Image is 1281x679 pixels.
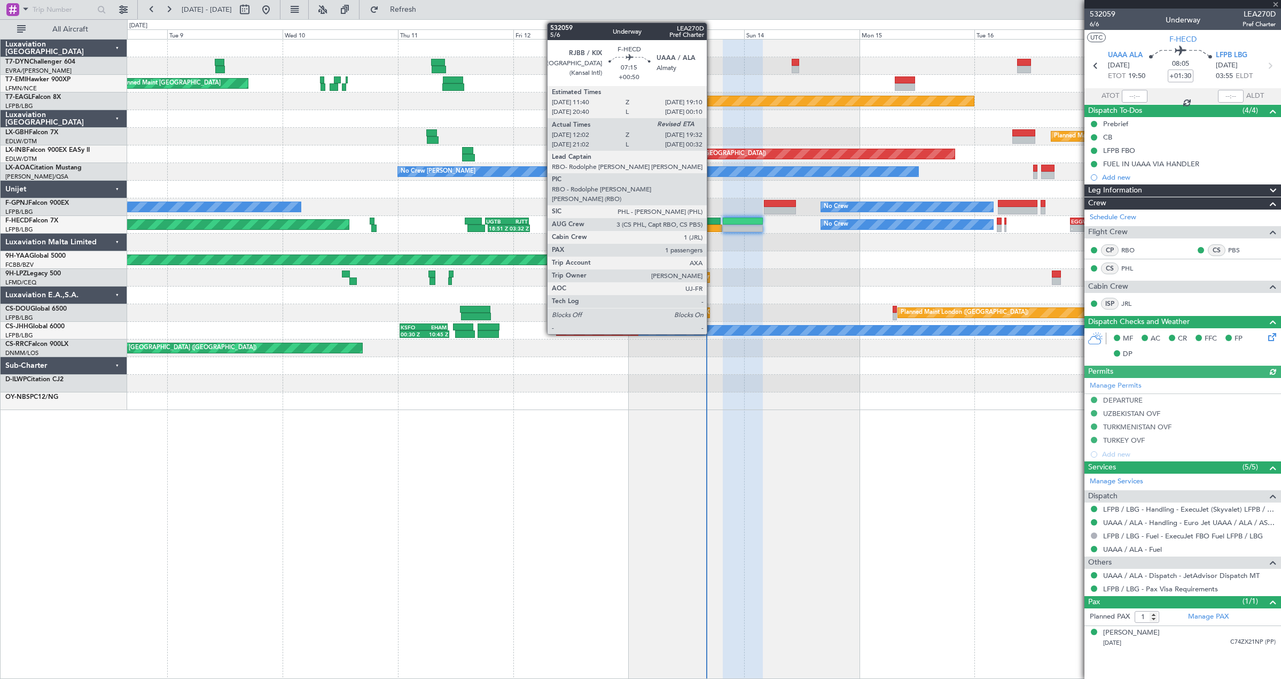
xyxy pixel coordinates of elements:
[1087,33,1106,42] button: UTC
[1216,71,1233,82] span: 03:55
[1172,59,1189,70] span: 08:05
[398,29,513,39] div: Thu 11
[1128,71,1145,82] span: 19:50
[901,305,1028,321] div: Planned Maint London ([GEOGRAPHIC_DATA])
[1090,20,1115,29] span: 6/6
[1243,461,1258,473] span: (5/5)
[5,76,26,83] span: T7-EMI
[824,199,848,215] div: No Crew
[1166,14,1200,26] div: Underway
[5,218,29,224] span: F-HECD
[167,29,283,39] div: Tue 9
[5,165,82,171] a: LX-AOACitation Mustang
[5,394,58,400] a: OY-NBSPC12/NG
[5,59,75,65] a: T7-DYNChallenger 604
[5,261,34,269] a: FCBB/BZV
[1178,334,1187,344] span: CR
[576,199,688,215] div: AOG Maint Paris ([GEOGRAPHIC_DATA])
[1216,50,1247,61] span: LFPB LBG
[1208,244,1225,256] div: CS
[182,5,232,14] span: [DATE] - [DATE]
[1088,281,1128,293] span: Cabin Crew
[507,218,528,225] div: RJTT
[489,225,509,232] div: 18:51 Z
[5,155,37,163] a: EDLW/DTM
[1151,334,1160,344] span: AC
[1246,91,1264,102] span: ALDT
[699,269,867,286] div: Planned Maint [GEOGRAPHIC_DATA] ([GEOGRAPHIC_DATA])
[1108,71,1126,82] span: ETOT
[1121,264,1145,273] a: PHL
[1103,159,1199,168] div: FUEL IN UAAA VIA HANDLER
[5,147,26,153] span: LX-INB
[5,323,65,330] a: CS-JHHGlobal 6000
[5,253,66,259] a: 9H-YAAGlobal 5000
[401,324,424,330] div: KSFO
[1090,212,1136,223] a: Schedule Crew
[1188,612,1229,622] a: Manage PAX
[5,94,61,101] a: T7-EAGLFalcon 8X
[5,165,30,171] span: LX-AOA
[1103,146,1135,155] div: LFPB FBO
[1102,91,1119,102] span: ATOT
[5,349,38,357] a: DNMM/LOS
[1088,105,1142,117] span: Dispatch To-Dos
[129,21,147,30] div: [DATE]
[5,314,33,322] a: LFPB/LBG
[33,2,94,18] input: Trip Number
[486,218,507,225] div: UGTB
[629,29,744,39] div: Sat 13
[5,279,36,287] a: LFMD/CEQ
[1101,263,1119,274] div: CS
[1088,557,1112,569] span: Others
[1230,638,1276,647] span: C74ZX21NP (PP)
[401,164,475,180] div: No Crew [PERSON_NAME]
[5,76,71,83] a: T7-EMIHawker 900XP
[1121,245,1145,255] a: RBO
[1123,349,1132,360] span: DP
[1103,584,1218,593] a: LFPB / LBG - Pax Visa Requirements
[425,331,448,337] div: 10:45 Z
[1088,461,1116,474] span: Services
[1103,505,1276,514] a: LFPB / LBG - Handling - ExecuJet (Skyvalet) LFPB / LBG
[1101,244,1119,256] div: CP
[1243,20,1276,29] span: Pref Charter
[5,200,28,206] span: F-GPNJ
[598,146,766,162] div: Planned Maint [GEOGRAPHIC_DATA] ([GEOGRAPHIC_DATA])
[1071,225,1092,232] div: -
[5,271,61,277] a: 9H-LPZLegacy 500
[554,93,692,109] div: Planned Maint [US_STATE] ([GEOGRAPHIC_DATA])
[5,218,58,224] a: F-HECDFalcon 7X
[1090,476,1143,487] a: Manage Services
[1103,518,1276,527] a: UAAA / ALA - Handling - Euro Jet UAAA / ALA / ASTER AVIATION SERVICES
[5,129,58,136] a: LX-GBHFalcon 7X
[1103,531,1263,541] a: LFPB / LBG - Fuel - ExecuJet FBO Fuel LFPB / LBG
[1102,173,1276,182] div: Add new
[1123,334,1133,344] span: MF
[642,322,660,338] div: Owner
[1103,133,1112,142] div: CB
[5,84,37,92] a: LFMN/NCE
[1235,334,1243,344] span: FP
[1205,334,1217,344] span: FFC
[5,253,29,259] span: 9H-YAA
[5,376,64,383] a: D-ILWPCitation CJ2
[401,331,424,337] div: 00:30 Z
[1228,245,1252,255] a: PBS
[513,29,629,39] div: Fri 12
[5,94,32,101] span: T7-EAGL
[1121,299,1145,308] a: JRL
[1090,9,1115,20] span: 532059
[665,305,833,321] div: Planned Maint [GEOGRAPHIC_DATA] ([GEOGRAPHIC_DATA])
[1054,128,1222,144] div: Planned Maint [GEOGRAPHIC_DATA] ([GEOGRAPHIC_DATA])
[28,26,113,33] span: All Aircraft
[5,331,33,339] a: LFPB/LBG
[1236,71,1253,82] span: ELDT
[381,6,426,13] span: Refresh
[5,306,30,312] span: CS-DOU
[5,102,33,110] a: LFPB/LBG
[1103,639,1121,647] span: [DATE]
[5,306,67,312] a: CS-DOUGlobal 6500
[1088,316,1190,328] span: Dispatch Checks and Weather
[1108,50,1143,61] span: UAAA ALA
